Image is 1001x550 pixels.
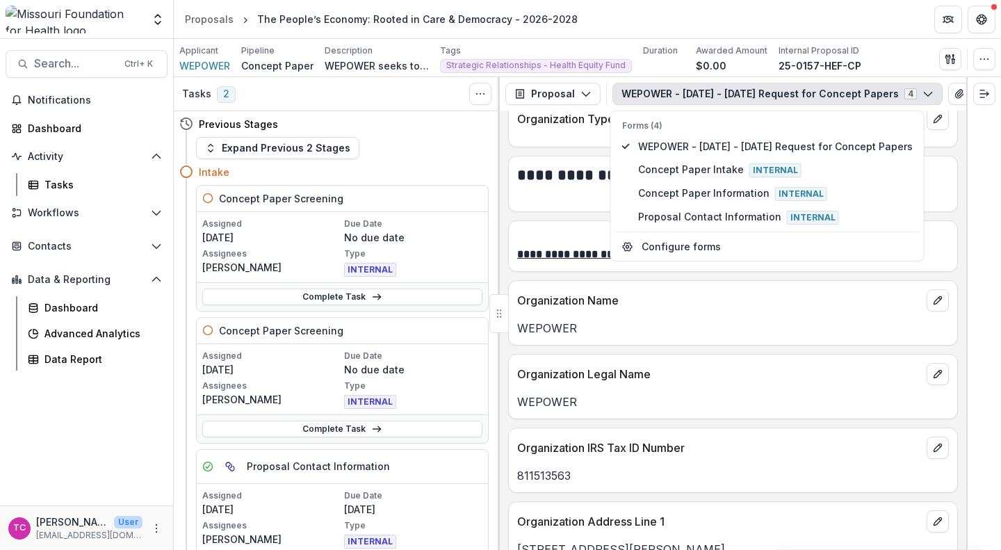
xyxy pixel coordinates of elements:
button: edit [927,510,949,533]
p: User [114,516,143,528]
span: INTERNAL [344,395,396,409]
button: Expand Previous 2 Stages [196,137,359,159]
a: Complete Task [202,421,482,437]
span: Notifications [28,95,162,106]
p: Organization Type [517,111,865,127]
p: Due Date [344,218,483,230]
span: Activity [28,151,145,163]
h5: Concept Paper Screening [219,323,343,338]
span: Workflows [28,207,145,219]
span: Internal [787,211,839,225]
p: Organization Name [517,292,921,309]
span: Internal [775,187,827,201]
button: edit [927,363,949,385]
p: Assignees [202,380,341,392]
div: Ctrl + K [122,56,156,72]
p: [DATE] [202,230,341,245]
p: 811513563 [517,467,949,484]
h4: Intake [199,165,229,179]
p: [PERSON_NAME] [202,260,341,275]
p: No due date [344,362,483,377]
a: WEPOWER [179,58,230,73]
a: Data Report [22,348,168,371]
a: Tasks [22,173,168,196]
p: [PERSON_NAME] [36,515,108,529]
span: Contacts [28,241,145,252]
div: The People’s Economy: Rooted in Care & Democracy - 2026-2028 [257,12,578,26]
p: Organization IRS Tax ID Number [517,439,921,456]
a: Advanced Analytics [22,322,168,345]
p: [EMAIL_ADDRESS][DOMAIN_NAME] [36,529,143,542]
button: Open entity switcher [148,6,168,33]
p: Organization Legal Name [517,366,921,382]
p: Type [344,248,483,260]
h5: Concept Paper Screening [219,191,343,206]
button: Notifications [6,89,168,111]
button: Parent task [219,455,241,478]
button: Open Data & Reporting [6,268,168,291]
a: Complete Task [202,289,482,305]
div: Advanced Analytics [44,326,156,341]
span: INTERNAL [344,263,396,277]
div: Proposals [185,12,234,26]
button: Get Help [968,6,995,33]
a: Proposals [179,9,239,29]
p: [DATE] [202,362,341,377]
p: $0.00 [696,58,726,73]
a: Dashboard [6,117,168,140]
p: Assigned [202,218,341,230]
h3: Tasks [182,88,211,100]
button: WEPOWER - [DATE] - [DATE] Request for Concept Papers4 [612,83,943,105]
span: Concept Paper Information [638,186,913,201]
span: Search... [34,57,116,70]
p: Duration [643,45,678,57]
p: WEPOWER [517,320,949,337]
button: View Attached Files [948,83,970,105]
span: Proposal Contact Information [638,209,913,225]
button: edit [927,108,949,130]
div: Dashboard [44,300,156,315]
div: Tori Cope [13,524,26,533]
div: Dashboard [28,121,156,136]
span: WEPOWER - [DATE] - [DATE] Request for Concept Papers [638,139,913,154]
img: Missouri Foundation for Health logo [6,6,143,33]
button: Proposal [505,83,601,105]
button: Toggle View Cancelled Tasks [469,83,491,105]
p: [PERSON_NAME] [202,532,341,547]
div: Data Report [44,352,156,366]
p: [DATE] [344,502,483,517]
p: Awarded Amount [696,45,767,57]
span: Internal [749,163,801,177]
p: WEPOWER seeks to collaborate with a diverse range of partners to advance a “People’s Economy: Roo... [325,58,429,73]
p: WEPOWER [517,394,949,410]
button: edit [927,289,949,312]
button: edit [927,437,949,459]
p: Organization Address Line 1 [517,513,921,530]
p: Description [325,45,373,57]
p: Assignees [202,519,341,532]
p: Assignees [202,248,341,260]
button: Open Contacts [6,235,168,257]
button: More [148,520,165,537]
button: Open Workflows [6,202,168,224]
p: Type [344,380,483,392]
span: INTERNAL [344,535,396,549]
p: No due date [344,230,483,245]
p: 25-0157-HEF-CP [779,58,861,73]
a: Dashboard [22,296,168,319]
p: [PERSON_NAME] [202,392,341,407]
span: Strategic Relationships - Health Equity Fund [446,60,626,70]
p: Pipeline [241,45,275,57]
h4: Previous Stages [199,117,278,131]
span: 2 [217,86,236,103]
span: Concept Paper Intake [638,162,913,177]
p: Tags [440,45,461,57]
p: Forms (4) [622,120,913,132]
div: Tasks [44,177,156,192]
p: Applicant [179,45,218,57]
button: Partners [934,6,962,33]
p: Due Date [344,350,483,362]
p: Type [344,519,483,532]
p: Internal Proposal ID [779,45,859,57]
